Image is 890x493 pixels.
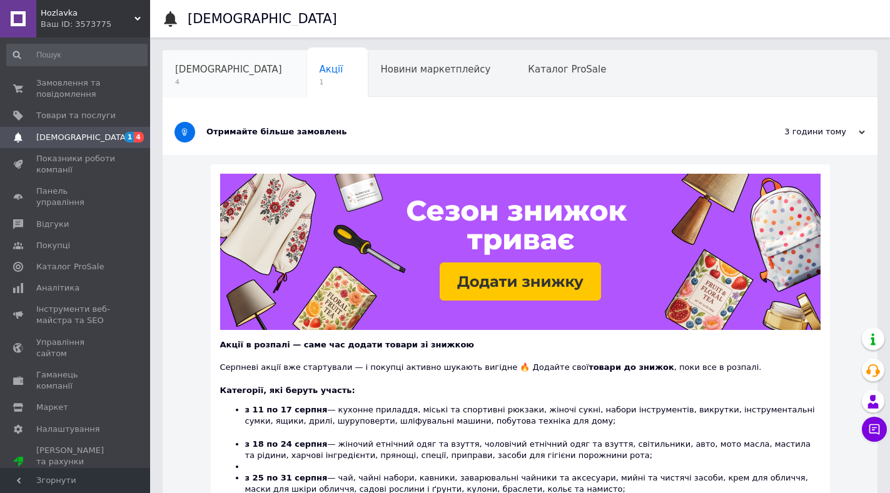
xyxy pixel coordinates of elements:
[36,445,116,479] span: [PERSON_NAME] та рахунки
[36,186,116,208] span: Панель управління
[740,126,865,137] div: 3 години тому
[220,386,355,395] b: Категорії, які беруть участь:
[36,261,104,272] span: Каталог ProSale
[589,362,674,372] b: товари до знижок
[6,44,148,66] input: Пошук
[36,240,70,251] span: Покупці
[245,404,821,439] li: — кухонне приладдя, міські та спортивні рюкзаки, жіночі сукні, набори інструментів, викрутки, інс...
[528,64,606,75] span: Каталог ProSale
[36,77,116,100] span: Замовлення та повідомлення
[36,110,116,121] span: Товари та послуги
[320,64,343,75] span: Акції
[380,64,490,75] span: Новини маркетплейсу
[36,219,69,230] span: Відгуки
[36,282,79,294] span: Аналітика
[41,7,134,19] span: Hozlavka
[220,340,474,349] b: Акції в розпалі — саме час додати товари зі знижкою
[188,11,337,26] h1: [DEMOGRAPHIC_DATA]
[206,126,740,137] div: Отримайте більше замовлень
[320,77,343,87] span: 1
[245,439,821,461] li: — жіночий етнічний одяг та взуття, чоловічий етнічний одяг та взуття, світильники, авто, мото мас...
[245,473,328,482] b: з 25 по 31 серпня
[134,132,144,142] span: 4
[245,439,328,449] b: з 18 по 24 серпня
[220,351,821,373] div: Серпневі акції вже стартували — і покупці активно шукають вигідне 🔥 Додайте свої , поки все в роз...
[124,132,134,142] span: 1
[36,424,100,435] span: Налаштування
[36,304,116,326] span: Інструменти веб-майстра та SEO
[175,77,282,87] span: 4
[36,153,116,176] span: Показники роботи компанії
[36,132,129,143] span: [DEMOGRAPHIC_DATA]
[36,402,68,413] span: Маркет
[36,369,116,392] span: Гаманець компанії
[245,405,328,414] b: з 11 по 17 серпня
[36,337,116,359] span: Управління сайтом
[41,19,150,30] div: Ваш ID: 3573775
[175,64,282,75] span: [DEMOGRAPHIC_DATA]
[862,417,887,442] button: Чат з покупцем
